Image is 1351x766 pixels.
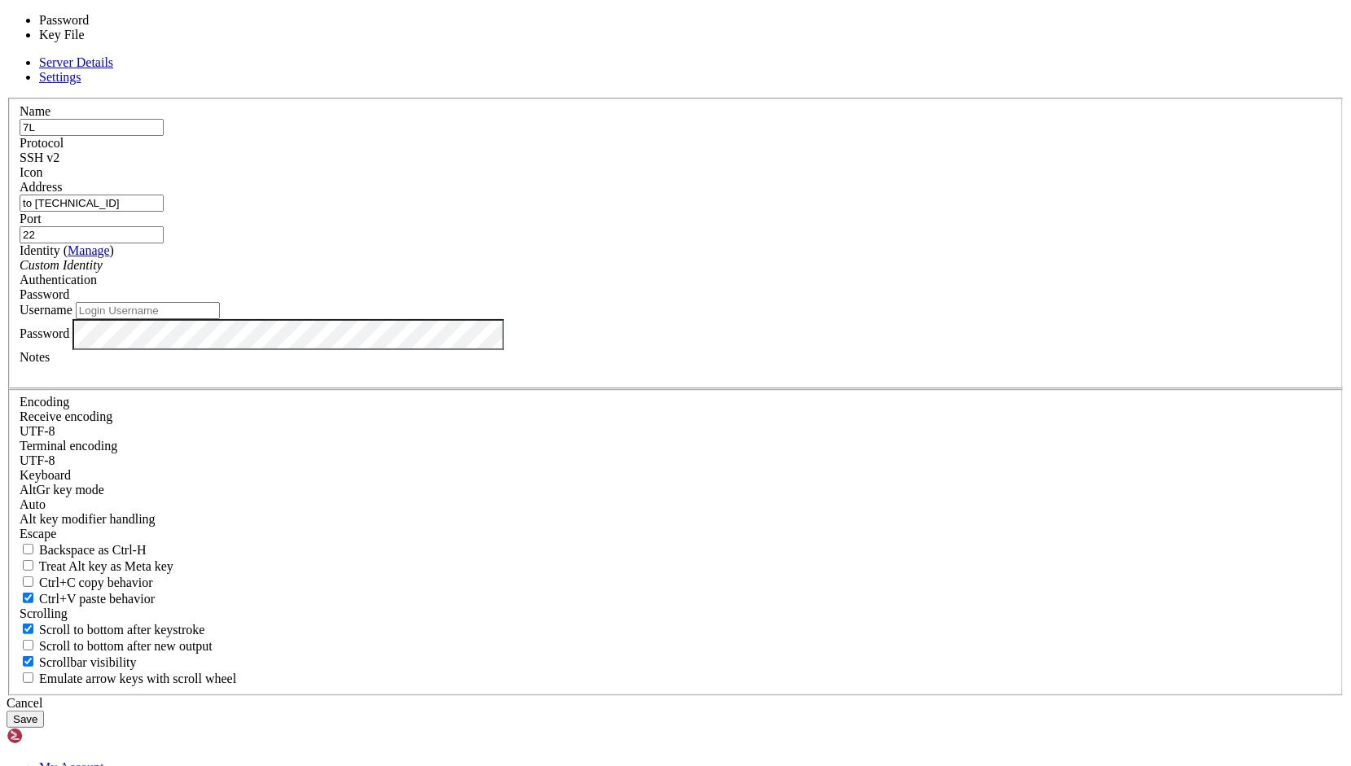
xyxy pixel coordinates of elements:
[20,226,164,243] input: Port Number
[20,195,164,212] input: Host Name or IP
[20,258,103,272] i: Custom Identity
[20,258,1331,273] div: Custom Identity
[7,711,44,728] button: Save
[39,639,213,653] span: Scroll to bottom after new output
[20,655,137,669] label: The vertical scrollbar mode.
[20,639,213,653] label: Scroll to bottom after new output.
[20,453,1331,468] div: UTF-8
[20,497,46,511] span: Auto
[20,543,147,557] label: If true, the backspace should send BS ('\x08', aka ^H). Otherwise the backspace key should send '...
[20,165,42,179] label: Icon
[20,212,42,225] label: Port
[7,728,100,744] img: Shellngn
[20,180,62,194] label: Address
[20,326,69,340] label: Password
[7,696,1344,711] div: Cancel
[23,656,33,667] input: Scrollbar visibility
[20,672,236,685] label: When using the alternative screen buffer, and DECCKM (Application Cursor Keys) is active, mouse w...
[23,560,33,571] input: Treat Alt key as Meta key
[20,136,64,150] label: Protocol
[20,350,50,364] label: Notes
[20,623,205,637] label: Whether to scroll to the bottom on any keystroke.
[39,623,205,637] span: Scroll to bottom after keystroke
[20,424,55,438] span: UTF-8
[39,28,174,42] li: Key File
[20,273,97,287] label: Authentication
[39,55,113,69] a: Server Details
[23,544,33,554] input: Backspace as Ctrl-H
[20,424,1331,439] div: UTF-8
[39,576,153,589] span: Ctrl+C copy behavior
[23,624,33,634] input: Scroll to bottom after keystroke
[20,527,1331,541] div: Escape
[76,302,220,319] input: Login Username
[20,151,1331,165] div: SSH v2
[39,13,174,28] li: Password
[20,606,68,620] label: Scrolling
[23,576,33,587] input: Ctrl+C copy behavior
[20,468,71,482] label: Keyboard
[20,395,69,409] label: Encoding
[39,592,155,606] span: Ctrl+V paste behavior
[20,453,55,467] span: UTF-8
[39,672,236,685] span: Emulate arrow keys with scroll wheel
[20,527,56,541] span: Escape
[23,672,33,683] input: Emulate arrow keys with scroll wheel
[39,655,137,669] span: Scrollbar visibility
[23,640,33,650] input: Scroll to bottom after new output
[20,303,72,317] label: Username
[20,287,1331,302] div: Password
[20,151,59,164] span: SSH v2
[39,543,147,557] span: Backspace as Ctrl-H
[20,576,153,589] label: Ctrl-C copies if true, send ^C to host if false. Ctrl-Shift-C sends ^C to host if true, copies if...
[20,497,1331,512] div: Auto
[20,559,173,573] label: Whether the Alt key acts as a Meta key or as a distinct Alt key.
[20,104,50,118] label: Name
[20,512,156,526] label: Controls how the Alt key is handled. Escape: Send an ESC prefix. 8-Bit: Add 128 to the typed char...
[20,287,69,301] span: Password
[39,559,173,573] span: Treat Alt key as Meta key
[20,439,117,453] label: The default terminal encoding. ISO-2022 enables character map translations (like graphics maps). ...
[64,243,114,257] span: ( )
[20,409,112,423] label: Set the expected encoding for data received from the host. If the encodings do not match, visual ...
[20,119,164,136] input: Server Name
[68,243,110,257] a: Manage
[23,593,33,603] input: Ctrl+V paste behavior
[20,243,114,257] label: Identity
[20,592,155,606] label: Ctrl+V pastes if true, sends ^V to host if false. Ctrl+Shift+V sends ^V to host if true, pastes i...
[39,70,81,84] a: Settings
[20,483,104,497] label: Set the expected encoding for data received from the host. If the encodings do not match, visual ...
